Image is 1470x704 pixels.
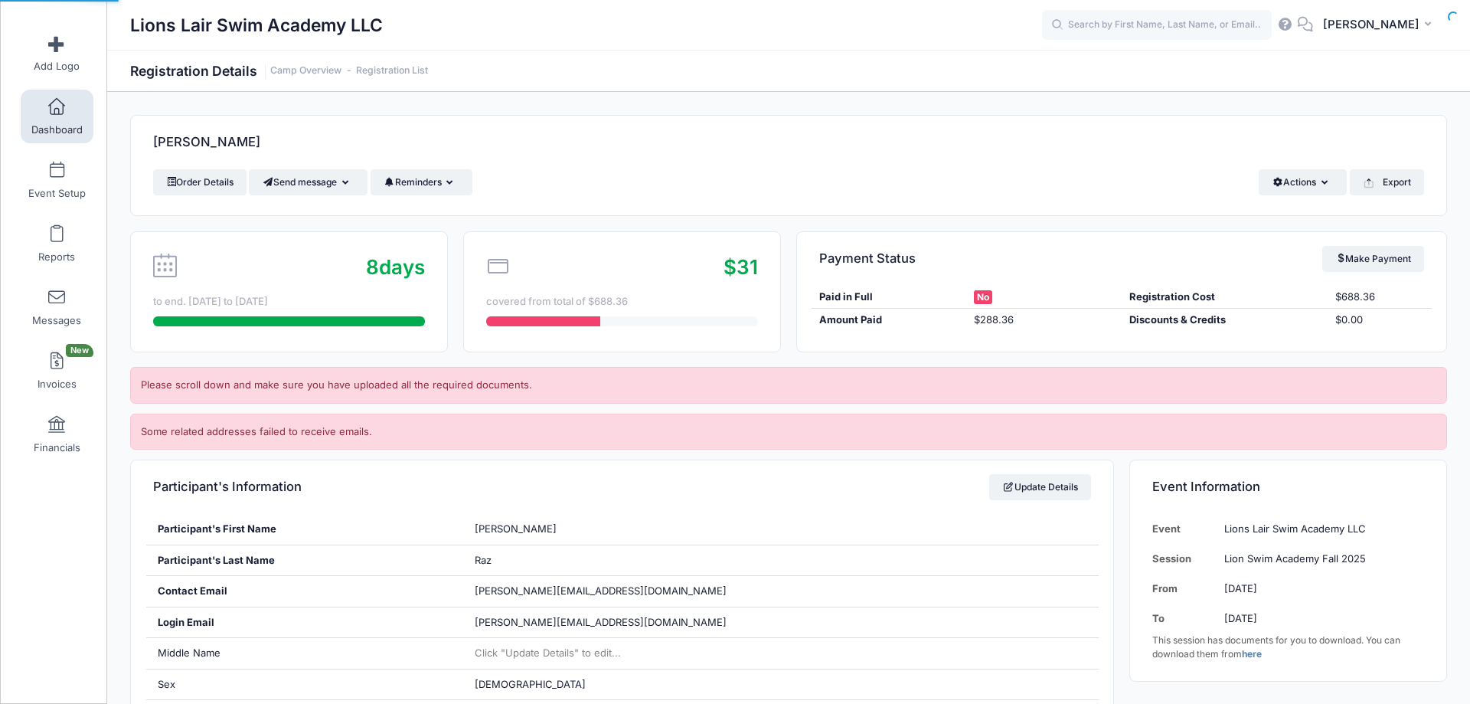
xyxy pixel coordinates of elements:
[130,367,1447,404] div: Please scroll down and make sure you have uploaded all the required documents.
[1322,246,1424,272] a: Make Payment
[21,26,93,80] a: Add Logo
[812,290,966,305] div: Paid in Full
[153,169,247,195] a: Order Details
[146,607,464,638] div: Login Email
[475,554,492,566] span: Raz
[21,344,93,398] a: InvoicesNew
[1323,16,1419,33] span: [PERSON_NAME]
[146,545,464,576] div: Participant's Last Name
[31,123,83,136] span: Dashboard
[34,60,80,73] span: Add Logo
[356,65,428,77] a: Registration List
[21,408,93,461] a: Financials
[21,90,93,143] a: Dashboard
[1217,514,1424,544] td: Lions Lair Swim Academy LLC
[967,313,1122,328] div: $288.36
[1217,574,1424,604] td: [DATE]
[1152,604,1217,634] td: To
[66,344,93,357] span: New
[1152,634,1424,661] div: This session has documents for you to download. You can download them from
[1042,10,1272,41] input: Search by First Name, Last Name, or Email...
[1350,169,1424,195] button: Export
[1152,574,1217,604] td: From
[130,414,1447,450] div: Some related addresses failed to receive emails.
[249,169,367,195] button: Send message
[130,8,383,43] h1: Lions Lair Swim Academy LLC
[1259,169,1347,195] button: Actions
[153,294,425,309] div: to end. [DATE] to [DATE]
[130,63,428,79] h1: Registration Details
[1217,544,1424,574] td: Lion Swim Academy Fall 2025
[153,121,260,165] h4: [PERSON_NAME]
[146,638,464,669] div: Middle Name
[366,255,379,279] span: 8
[1217,604,1424,634] td: [DATE]
[21,153,93,207] a: Event Setup
[1328,290,1432,305] div: $688.36
[1152,466,1260,509] h4: Event Information
[38,250,75,264] span: Reports
[1242,648,1262,660] a: here
[146,670,464,700] div: Sex
[1122,313,1328,328] div: Discounts & Credits
[146,514,464,545] div: Participant's First Name
[28,187,86,200] span: Event Setup
[475,584,727,597] span: [PERSON_NAME][EMAIL_ADDRESS][DOMAIN_NAME]
[270,65,341,77] a: Camp Overview
[989,474,1091,500] a: Update Details
[974,290,992,304] span: No
[486,294,758,309] div: covered from total of $688.36
[1152,514,1217,544] td: Event
[146,576,464,607] div: Contact Email
[366,252,425,282] div: days
[153,466,302,509] h4: Participant's Information
[1328,313,1432,328] div: $0.00
[475,522,557,535] span: [PERSON_NAME]
[38,378,77,391] span: Invoices
[1313,8,1447,43] button: [PERSON_NAME]
[1122,290,1328,305] div: Registration Cost
[812,313,966,328] div: Amount Paid
[21,217,93,270] a: Reports
[34,441,80,454] span: Financials
[1152,544,1217,574] td: Session
[475,647,621,659] span: Click "Update Details" to edit...
[475,615,727,630] span: [PERSON_NAME][EMAIL_ADDRESS][DOMAIN_NAME]
[819,237,916,280] h4: Payment Status
[475,678,586,690] span: [DEMOGRAPHIC_DATA]
[32,314,81,327] span: Messages
[21,280,93,334] a: Messages
[371,169,472,195] button: Reminders
[724,255,758,279] span: $31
